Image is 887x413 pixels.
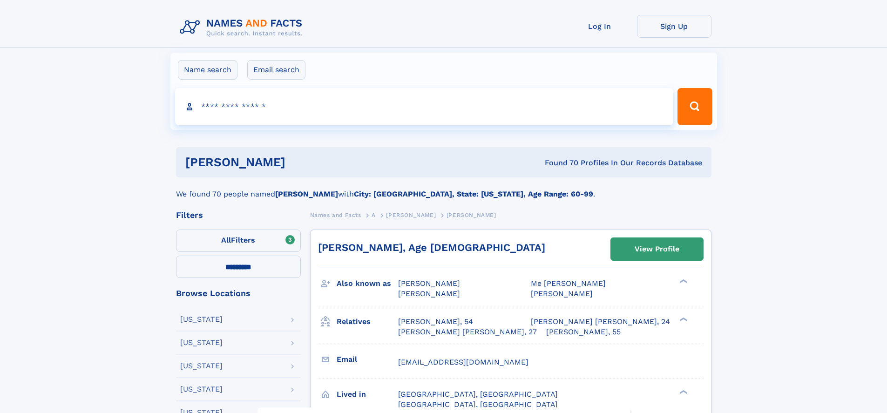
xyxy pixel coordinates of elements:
[398,358,528,366] span: [EMAIL_ADDRESS][DOMAIN_NAME]
[221,236,231,244] span: All
[180,339,223,346] div: [US_STATE]
[546,327,621,337] a: [PERSON_NAME], 55
[386,212,436,218] span: [PERSON_NAME]
[337,276,398,291] h3: Also known as
[398,327,537,337] a: [PERSON_NAME] [PERSON_NAME], 27
[386,209,436,221] a: [PERSON_NAME]
[637,15,711,38] a: Sign Up
[176,230,301,252] label: Filters
[447,212,496,218] span: [PERSON_NAME]
[176,177,711,200] div: We found 70 people named with .
[531,317,670,327] a: [PERSON_NAME] [PERSON_NAME], 24
[176,289,301,298] div: Browse Locations
[398,400,558,409] span: [GEOGRAPHIC_DATA], [GEOGRAPHIC_DATA]
[635,238,679,260] div: View Profile
[562,15,637,38] a: Log In
[398,390,558,399] span: [GEOGRAPHIC_DATA], [GEOGRAPHIC_DATA]
[185,156,415,168] h1: [PERSON_NAME]
[354,190,593,198] b: City: [GEOGRAPHIC_DATA], State: [US_STATE], Age Range: 60-99
[337,314,398,330] h3: Relatives
[178,60,237,80] label: Name search
[677,316,688,322] div: ❯
[372,212,376,218] span: A
[310,209,361,221] a: Names and Facts
[531,289,593,298] span: [PERSON_NAME]
[677,278,688,284] div: ❯
[337,386,398,402] h3: Lived in
[677,88,712,125] button: Search Button
[176,15,310,40] img: Logo Names and Facts
[176,211,301,219] div: Filters
[398,279,460,288] span: [PERSON_NAME]
[180,316,223,323] div: [US_STATE]
[247,60,305,80] label: Email search
[180,362,223,370] div: [US_STATE]
[372,209,376,221] a: A
[398,289,460,298] span: [PERSON_NAME]
[175,88,674,125] input: search input
[677,389,688,395] div: ❯
[318,242,545,253] a: [PERSON_NAME], Age [DEMOGRAPHIC_DATA]
[180,386,223,393] div: [US_STATE]
[398,317,473,327] a: [PERSON_NAME], 54
[275,190,338,198] b: [PERSON_NAME]
[611,238,703,260] a: View Profile
[415,158,702,168] div: Found 70 Profiles In Our Records Database
[337,352,398,367] h3: Email
[531,279,606,288] span: Me [PERSON_NAME]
